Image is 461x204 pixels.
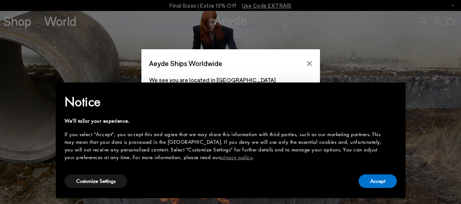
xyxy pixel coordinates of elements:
div: We'll tailor your experience. [65,117,385,125]
button: Accept [359,174,397,188]
button: Close this notice [385,85,403,102]
div: If you select "Accept", you accept this and agree that we may share this information with third p... [65,131,385,161]
button: Customize Settings [65,174,127,188]
button: Close [304,58,315,69]
h2: Notice [65,92,385,111]
span: × [391,88,396,99]
a: privacy policy [220,154,253,161]
p: We see you are located in [GEOGRAPHIC_DATA] [149,76,312,84]
span: Aeyde Ships Worldwide [149,57,222,70]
